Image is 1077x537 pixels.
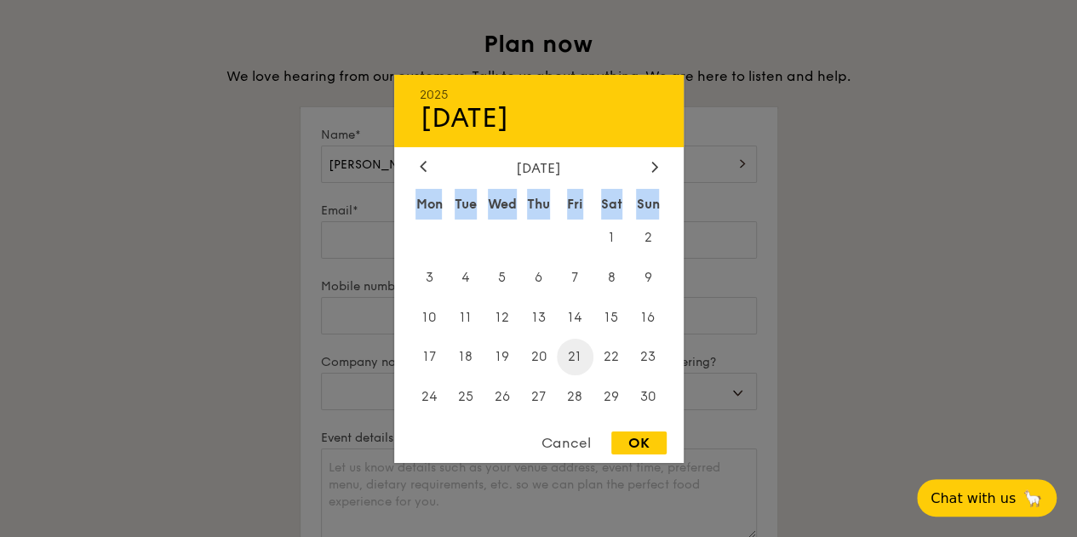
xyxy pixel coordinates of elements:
[411,188,448,219] div: Mon
[557,379,593,415] span: 28
[1023,488,1043,508] span: 🦙
[484,188,520,219] div: Wed
[593,259,630,295] span: 8
[630,259,667,295] span: 9
[931,490,1016,506] span: Chat with us
[420,101,658,134] div: [DATE]
[411,379,448,415] span: 24
[593,188,630,219] div: Sat
[411,259,448,295] span: 3
[593,219,630,255] span: 1
[520,339,557,375] span: 20
[611,431,667,454] div: OK
[484,379,520,415] span: 26
[630,219,667,255] span: 2
[484,339,520,375] span: 19
[520,299,557,335] span: 13
[484,299,520,335] span: 12
[484,259,520,295] span: 5
[447,299,484,335] span: 11
[593,379,630,415] span: 29
[411,339,448,375] span: 17
[630,188,667,219] div: Sun
[593,299,630,335] span: 15
[420,87,658,101] div: 2025
[557,259,593,295] span: 7
[557,188,593,219] div: Fri
[630,299,667,335] span: 16
[520,188,557,219] div: Thu
[524,431,608,454] div: Cancel
[630,339,667,375] span: 23
[447,379,484,415] span: 25
[447,259,484,295] span: 4
[447,339,484,375] span: 18
[593,339,630,375] span: 22
[557,339,593,375] span: 21
[420,159,658,175] div: [DATE]
[630,379,667,415] span: 30
[557,299,593,335] span: 14
[520,259,557,295] span: 6
[917,479,1057,517] button: Chat with us🦙
[520,379,557,415] span: 27
[447,188,484,219] div: Tue
[411,299,448,335] span: 10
